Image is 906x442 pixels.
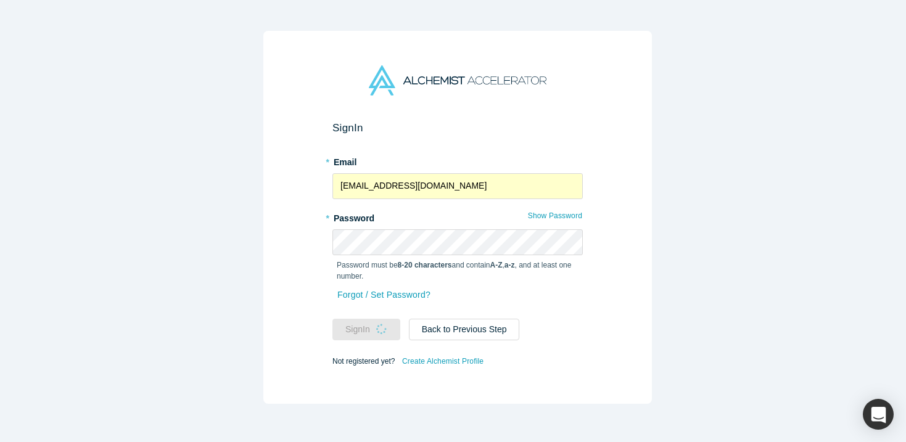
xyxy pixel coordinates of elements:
[527,208,583,224] button: Show Password
[402,353,484,369] a: Create Alchemist Profile
[490,261,503,269] strong: A-Z
[332,208,583,225] label: Password
[369,65,546,96] img: Alchemist Accelerator Logo
[409,319,520,340] button: Back to Previous Step
[504,261,515,269] strong: a-z
[332,319,400,340] button: SignIn
[398,261,452,269] strong: 8-20 characters
[337,284,431,306] a: Forgot / Set Password?
[337,260,579,282] p: Password must be and contain , , and at least one number.
[332,356,395,365] span: Not registered yet?
[332,121,583,134] h2: Sign In
[332,152,583,169] label: Email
